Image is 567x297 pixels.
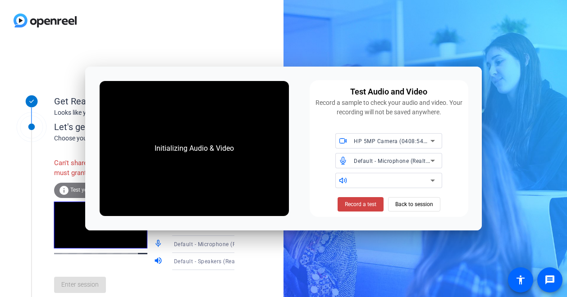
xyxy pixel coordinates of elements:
div: Can't share your screen. You must grant permissions. [54,153,154,183]
div: Record a sample to check your audio and video. Your recording will not be saved anywhere. [315,98,463,117]
span: Default - Microphone (Realtek(R) Audio) [174,240,279,247]
mat-icon: message [544,274,555,285]
mat-icon: mic_none [154,239,165,250]
div: Initializing Audio & Video [146,134,243,163]
div: Let's get connected. [54,120,253,134]
span: HP 5MP Camera (0408:547e) [354,137,432,144]
div: Choose your settings [54,134,253,143]
button: Record a test [338,197,384,211]
div: Looks like you've been invited to join [54,108,234,117]
span: Back to session [395,196,433,213]
mat-icon: volume_up [154,256,165,267]
span: Default - Speakers (Realtek(R) Audio) [174,257,271,265]
button: Back to session [388,197,440,211]
mat-icon: accessibility [515,274,526,285]
span: Test your audio and video [70,187,133,193]
div: Get Ready! [54,94,234,108]
mat-icon: info [59,185,69,196]
span: Default - Microphone (Realtek(R) Audio) [354,157,458,164]
div: Test Audio and Video [350,85,427,98]
span: Record a test [345,200,376,208]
